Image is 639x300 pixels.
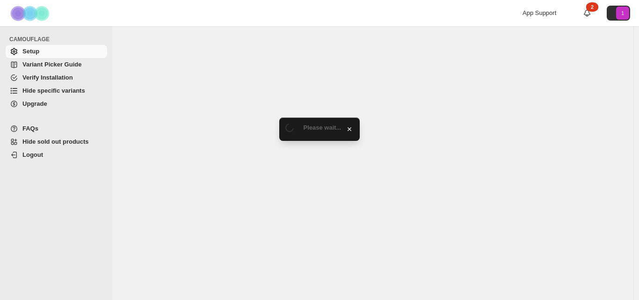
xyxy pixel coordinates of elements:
span: CAMOUFLAGE [9,36,108,43]
a: FAQs [6,122,107,135]
text: 1 [621,10,624,16]
span: Setup [22,48,39,55]
span: Hide specific variants [22,87,85,94]
img: Camouflage [7,0,54,26]
a: Logout [6,148,107,161]
span: Logout [22,151,43,158]
a: Verify Installation [6,71,107,84]
span: Upgrade [22,100,47,107]
span: FAQs [22,125,38,132]
a: Hide specific variants [6,84,107,97]
span: App Support [523,9,556,16]
span: Variant Picker Guide [22,61,81,68]
span: Avatar with initials 1 [616,7,629,20]
a: Variant Picker Guide [6,58,107,71]
a: 2 [582,8,592,18]
a: Setup [6,45,107,58]
a: Hide sold out products [6,135,107,148]
div: 2 [586,2,598,12]
a: Upgrade [6,97,107,110]
span: Hide sold out products [22,138,89,145]
span: Verify Installation [22,74,73,81]
button: Avatar with initials 1 [607,6,630,21]
span: Please wait... [304,124,341,131]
